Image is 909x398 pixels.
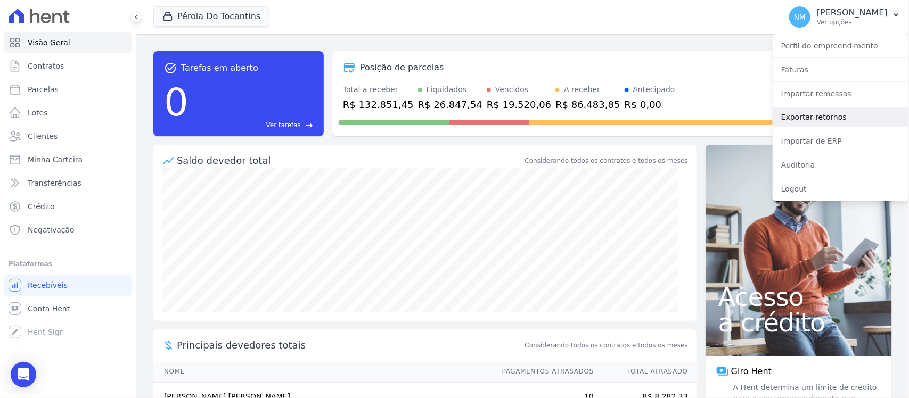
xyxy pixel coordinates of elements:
span: Parcelas [28,84,59,95]
a: Importar de ERP [773,131,909,151]
th: Pagamentos Atrasados [492,361,594,383]
div: Saldo devedor total [177,153,523,168]
a: Importar remessas [773,84,909,103]
span: Acesso [718,284,879,310]
span: task_alt [164,62,177,74]
div: 0 [164,74,189,130]
div: Posição de parcelas [360,61,444,74]
div: R$ 0,00 [625,97,675,112]
a: Minha Carteira [4,149,132,170]
span: Visão Geral [28,37,70,48]
div: R$ 19.520,06 [487,97,551,112]
span: Giro Hent [731,365,772,378]
a: Lotes [4,102,132,123]
a: Perfil do empreendimento [773,36,909,55]
span: Contratos [28,61,64,71]
a: Crédito [4,196,132,217]
p: [PERSON_NAME] [817,7,888,18]
a: Negativação [4,219,132,241]
a: Ver tarefas east [193,120,313,130]
th: Nome [153,361,492,383]
span: Negativação [28,225,75,235]
div: Total a receber [343,84,414,95]
span: Clientes [28,131,58,142]
a: Auditoria [773,155,909,175]
span: Lotes [28,107,48,118]
span: Tarefas em aberto [181,62,258,74]
th: Total Atrasado [594,361,697,383]
div: Antecipado [633,84,675,95]
a: Exportar retornos [773,107,909,127]
button: NM [PERSON_NAME] Ver opções [781,2,909,32]
a: Logout [773,179,909,198]
span: Considerando todos os contratos e todos os meses [525,341,688,350]
a: Parcelas [4,79,132,100]
span: east [305,121,313,129]
a: Contratos [4,55,132,77]
div: Plataformas [9,258,127,270]
a: Transferências [4,172,132,194]
div: Open Intercom Messenger [11,362,36,387]
span: Principais devedores totais [177,338,523,352]
a: Recebíveis [4,275,132,296]
div: R$ 26.847,54 [418,97,482,112]
span: NM [794,13,806,21]
span: Minha Carteira [28,154,83,165]
div: Liquidados [427,84,467,95]
a: Visão Geral [4,32,132,53]
div: R$ 132.851,45 [343,97,414,112]
div: Vencidos [495,84,528,95]
p: Ver opções [817,18,888,27]
a: Clientes [4,126,132,147]
span: Conta Hent [28,303,70,314]
span: Recebíveis [28,280,68,291]
div: A receber [564,84,600,95]
span: Crédito [28,201,55,212]
span: a crédito [718,310,879,335]
span: Ver tarefas [266,120,301,130]
button: Pérola Do Tocantins [153,6,269,27]
a: Conta Hent [4,298,132,319]
div: R$ 86.483,85 [555,97,620,112]
a: Faturas [773,60,909,79]
span: Transferências [28,178,81,188]
div: Considerando todos os contratos e todos os meses [525,156,688,165]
